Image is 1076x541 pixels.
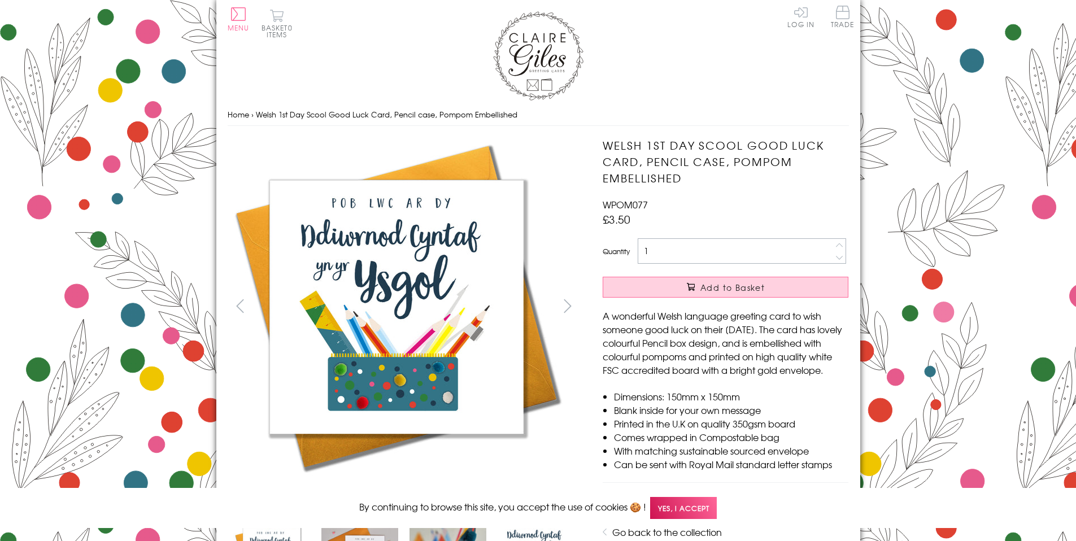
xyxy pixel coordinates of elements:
[787,6,814,28] a: Log In
[614,390,848,403] li: Dimensions: 150mm x 150mm
[614,444,848,457] li: With matching sustainable sourced envelope
[831,6,855,28] span: Trade
[256,109,517,120] span: Welsh 1st Day Scool Good Luck Card, Pencil case, Pompom Embellished
[228,23,250,33] span: Menu
[228,103,849,126] nav: breadcrumbs
[228,293,253,319] button: prev
[614,457,848,471] li: Can be sent with Royal Mail standard letter stamps
[603,246,630,256] label: Quantity
[603,309,848,377] p: A wonderful Welsh language greeting card to wish someone good luck on their [DATE]. The card has ...
[700,282,765,293] span: Add to Basket
[614,430,848,444] li: Comes wrapped in Compostable bag
[580,137,919,441] img: Welsh 1st Day Scool Good Luck Card, Pencil case, Pompom Embellished
[228,109,249,120] a: Home
[262,9,293,38] button: Basket0 items
[614,403,848,417] li: Blank inside for your own message
[603,137,848,186] h1: Welsh 1st Day Scool Good Luck Card, Pencil case, Pompom Embellished
[614,417,848,430] li: Printed in the U.K on quality 350gsm board
[251,109,254,120] span: ›
[603,277,848,298] button: Add to Basket
[831,6,855,30] a: Trade
[267,23,293,40] span: 0 items
[603,211,630,227] span: £3.50
[603,198,648,211] span: WPOM077
[493,11,583,101] img: Claire Giles Greetings Cards
[650,497,717,519] span: Yes, I accept
[555,293,580,319] button: next
[227,137,566,476] img: Welsh 1st Day Scool Good Luck Card, Pencil case, Pompom Embellished
[612,525,722,539] a: Go back to the collection
[228,7,250,31] button: Menu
